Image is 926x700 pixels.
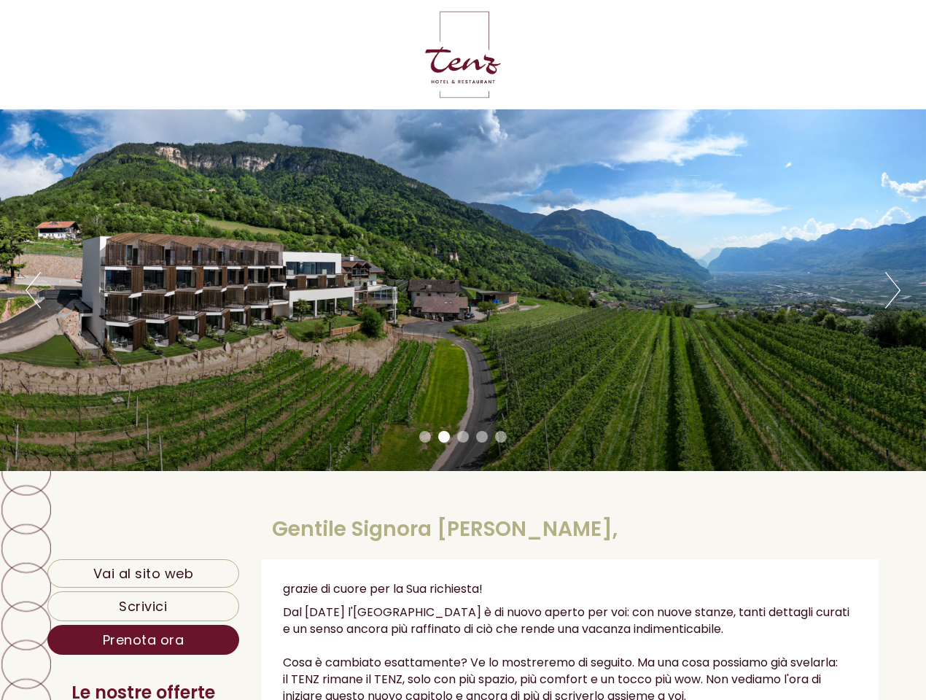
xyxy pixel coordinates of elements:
[885,272,900,308] button: Next
[47,559,239,588] a: Vai al sito web
[47,591,239,621] a: Scrivici
[26,272,41,308] button: Previous
[47,625,239,655] a: Prenota ora
[272,518,618,541] h1: Gentile Signora [PERSON_NAME],
[283,581,857,598] p: grazie di cuore per la Sua richiesta!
